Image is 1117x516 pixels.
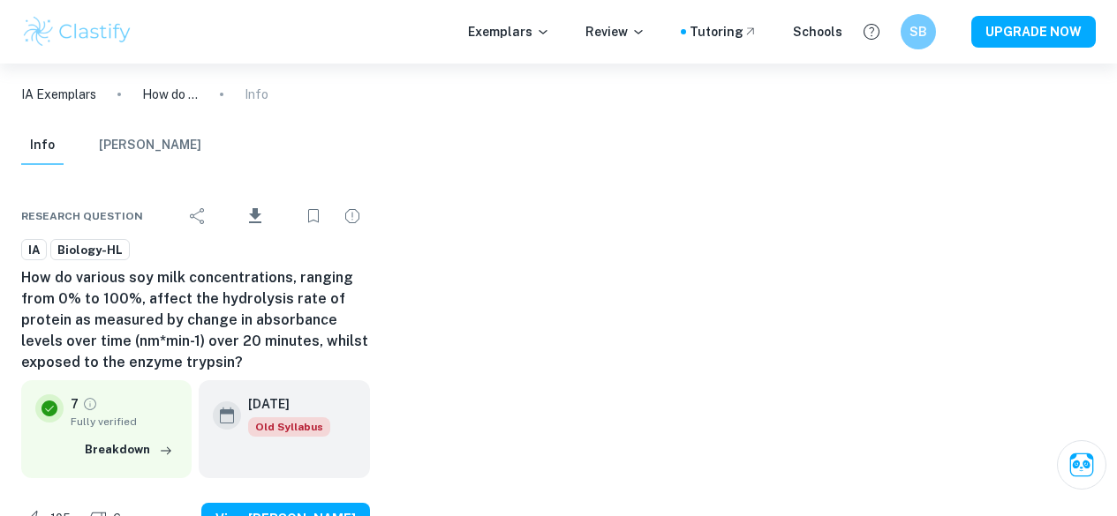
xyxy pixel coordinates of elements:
span: Fully verified [71,414,177,430]
p: Info [245,85,268,104]
p: 7 [71,394,79,414]
span: Old Syllabus [248,417,330,437]
h6: [DATE] [248,394,316,414]
div: Report issue [335,198,370,234]
div: Download [219,193,292,239]
button: Info [21,126,64,165]
h6: SB [909,22,929,41]
p: Exemplars [468,22,550,41]
button: [PERSON_NAME] [99,126,201,165]
a: IA Exemplars [21,85,96,104]
div: Share [180,198,215,234]
button: SB [901,14,936,49]
a: Schools [793,22,842,41]
button: Breakdown [80,437,177,463]
a: Tutoring [690,22,758,41]
div: Bookmark [296,198,331,234]
a: IA [21,239,47,261]
span: Research question [21,208,143,224]
a: Biology-HL [50,239,130,261]
img: Clastify logo [21,14,133,49]
button: Help and Feedback [857,17,887,47]
span: Biology-HL [51,242,129,259]
button: UPGRADE NOW [971,16,1096,48]
p: How do various soy milk concentrations, ranging from 0% to 100%, affect the hydrolysis rate of pr... [142,85,199,104]
a: Grade fully verified [82,396,98,412]
p: Review [585,22,645,41]
h6: How do various soy milk concentrations, ranging from 0% to 100%, affect the hydrolysis rate of pr... [21,267,370,373]
div: Starting from the May 2025 session, the Biology IA requirements have changed. It's OK to refer to... [248,417,330,437]
span: IA [22,242,46,259]
button: Ask Clai [1057,440,1106,490]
